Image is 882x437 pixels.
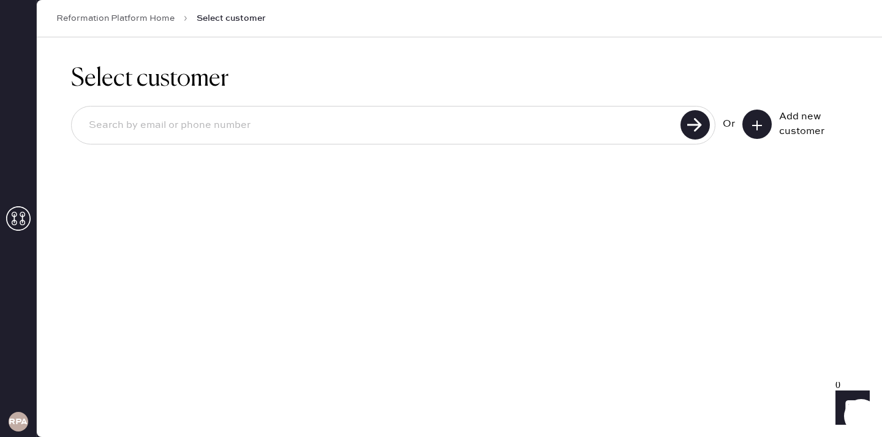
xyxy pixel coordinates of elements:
div: Or [723,117,735,132]
h3: RPA [9,417,28,426]
iframe: Front Chat [824,382,876,435]
h1: Select customer [71,64,848,94]
a: Reformation Platform Home [56,12,175,24]
span: Select customer [197,12,266,24]
input: Search by email or phone number [79,111,677,140]
div: Add new customer [779,110,840,139]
